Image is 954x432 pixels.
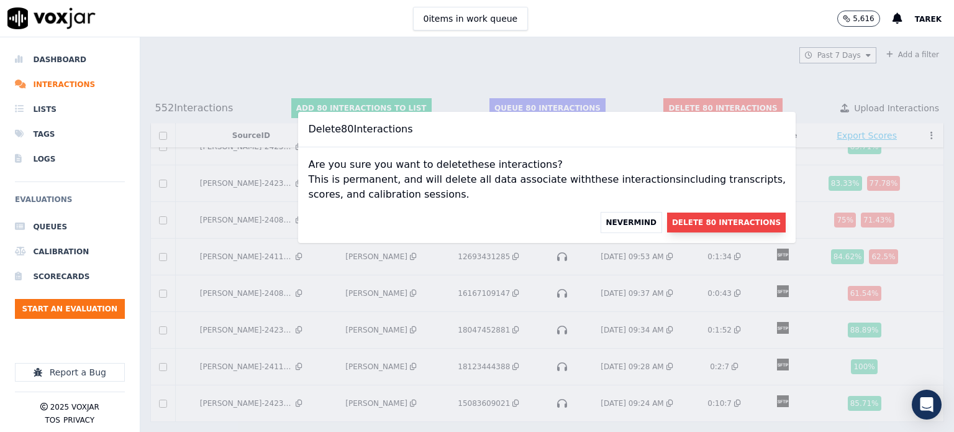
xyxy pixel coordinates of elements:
div: Open Intercom Messenger [912,390,942,420]
p: Are you sure you want to delete these interactions ? [308,157,563,172]
a: Calibration [15,239,125,264]
button: 0items in work queue [413,7,529,30]
button: 5,616 [837,11,892,27]
h2: Delete 80 Interaction s [298,112,796,147]
p: 2025 Voxjar [50,402,99,412]
button: Privacy [63,415,94,425]
button: Nevermind [601,212,662,233]
span: Tarek [915,15,942,24]
a: Dashboard [15,47,125,72]
button: Tarek [915,11,954,26]
p: This is permanent, and will delete all data associate with these interactions including transcrip... [308,172,786,202]
a: Tags [15,122,125,147]
img: voxjar logo [7,7,96,29]
button: TOS [45,415,60,425]
h6: Evaluations [15,192,125,214]
button: 5,616 [837,11,879,27]
button: Report a Bug [15,363,125,382]
button: Delete 80 Interactions [667,213,786,232]
a: Logs [15,147,125,172]
a: Lists [15,97,125,122]
a: Queues [15,214,125,239]
a: Interactions [15,72,125,97]
p: 5,616 [853,14,874,24]
a: Scorecards [15,264,125,289]
button: Start an Evaluation [15,299,125,319]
